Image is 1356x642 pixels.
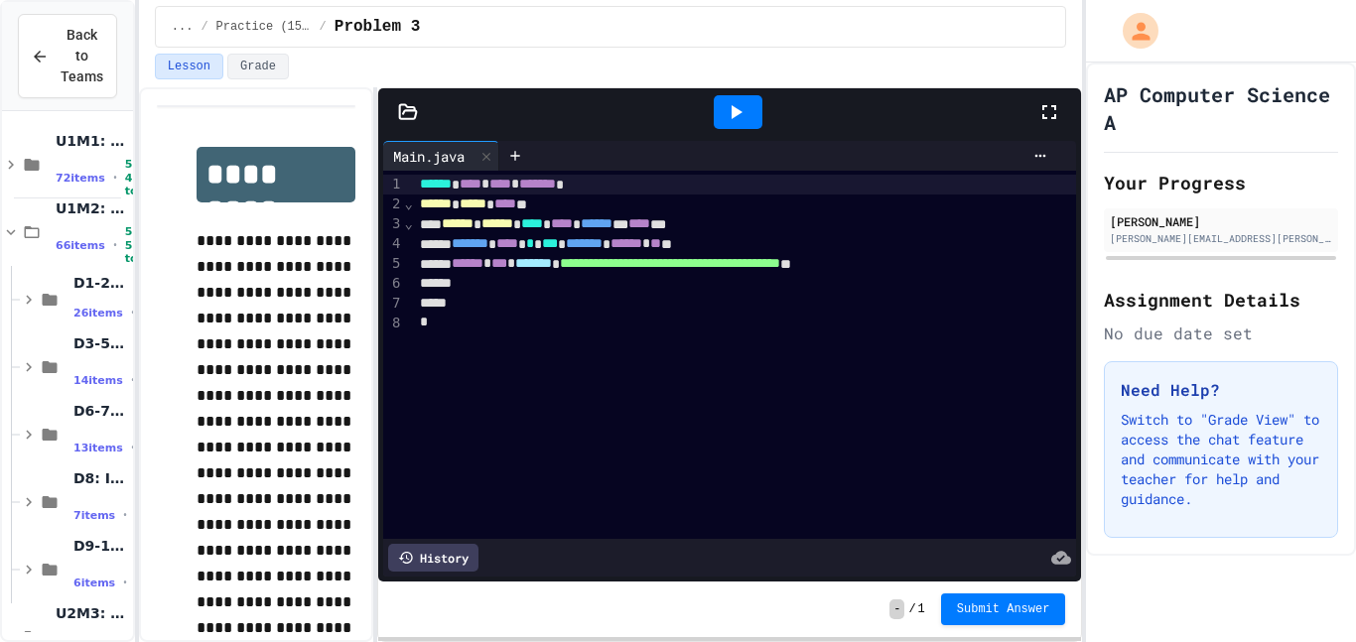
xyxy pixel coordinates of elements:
[123,507,127,523] span: •
[73,307,123,320] span: 26 items
[1102,8,1163,54] div: My Account
[73,469,129,487] span: D8: Introduction to Algorithms
[403,195,413,211] span: Fold line
[383,234,403,254] div: 4
[388,544,478,572] div: History
[941,593,1066,625] button: Submit Answer
[123,575,127,590] span: •
[113,170,117,186] span: •
[113,237,117,253] span: •
[125,158,154,197] span: 5h 47m total
[131,305,135,321] span: •
[56,604,129,622] span: U2M3: If Statements & Control Flow
[73,402,129,420] span: D6-7: Primitive and Object Types
[320,19,327,35] span: /
[335,15,420,39] span: Problem 3
[201,19,207,35] span: /
[403,215,413,231] span: Fold line
[1104,169,1338,196] h2: Your Progress
[131,372,135,388] span: •
[1121,410,1321,509] p: Switch to "Grade View" to access the chat feature and communicate with your teacher for help and ...
[1110,212,1332,230] div: [PERSON_NAME]
[383,254,403,274] div: 5
[73,509,115,522] span: 7 items
[908,601,915,617] span: /
[383,141,499,171] div: Main.java
[383,194,403,214] div: 2
[73,537,129,555] span: D9-11 - Module Wrap Up
[1104,321,1338,345] div: No due date set
[73,577,115,589] span: 6 items
[216,19,312,35] span: Practice (15 mins)
[918,601,925,617] span: 1
[155,54,223,79] button: Lesson
[61,25,103,87] span: Back to Teams
[131,440,135,455] span: •
[125,225,154,265] span: 5h 50m total
[1104,80,1338,136] h1: AP Computer Science A
[383,274,403,294] div: 6
[56,199,129,217] span: U1M2: Using Classes and Objects
[1104,286,1338,314] h2: Assignment Details
[18,14,117,98] button: Back to Teams
[56,239,105,252] span: 66 items
[383,146,475,167] div: Main.java
[227,54,289,79] button: Grade
[172,19,194,35] span: ...
[383,175,403,194] div: 1
[383,314,403,333] div: 8
[383,214,403,234] div: 3
[73,374,123,387] span: 14 items
[1121,378,1321,402] h3: Need Help?
[957,601,1050,617] span: Submit Answer
[383,294,403,314] div: 7
[73,274,129,292] span: D1-2: The Math Class
[73,334,129,352] span: D3-5: Strings
[56,132,129,150] span: U1M1: Primitives, Variables, Basic I/O
[73,442,123,454] span: 13 items
[889,599,904,619] span: -
[56,172,105,185] span: 72 items
[1110,231,1332,246] div: [PERSON_NAME][EMAIL_ADDRESS][PERSON_NAME][DOMAIN_NAME]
